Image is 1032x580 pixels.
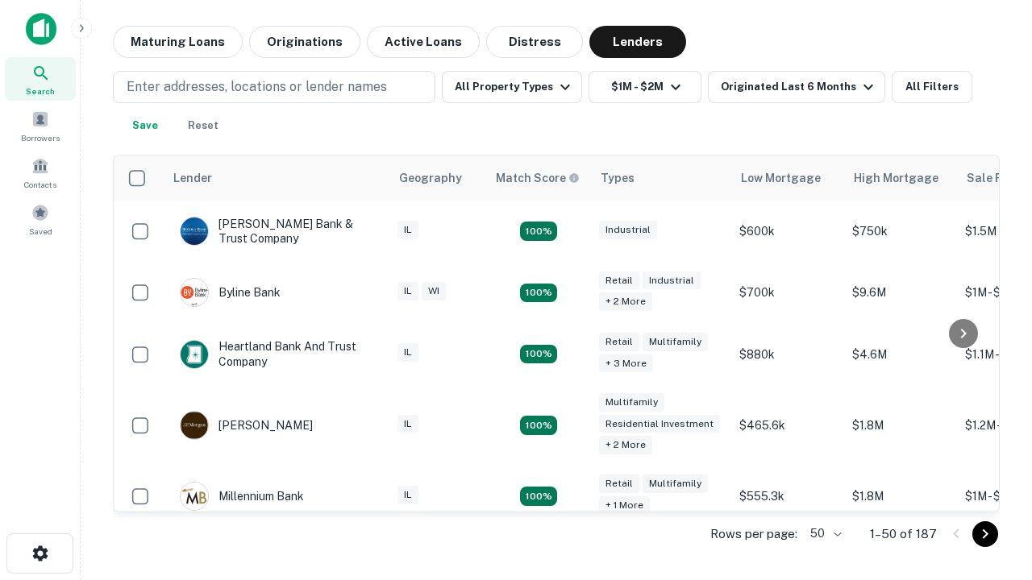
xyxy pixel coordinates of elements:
div: IL [397,343,418,362]
div: Residential Investment [599,415,720,433]
img: picture [181,412,208,439]
td: $1.8M [844,385,957,466]
span: Contacts [24,178,56,191]
p: Rows per page: [710,524,797,544]
div: Retail [599,333,639,351]
a: Search [5,57,76,101]
td: $9.6M [844,262,957,323]
th: High Mortgage [844,155,957,201]
div: Low Mortgage [741,168,821,188]
div: [PERSON_NAME] [180,411,313,440]
div: IL [397,415,418,433]
div: [PERSON_NAME] Bank & Trust Company [180,217,373,246]
span: Saved [29,225,52,238]
div: Multifamily [643,333,708,351]
div: High Mortgage [854,168,938,188]
img: capitalize-icon.png [26,13,56,45]
button: Save your search to get updates of matches that match your search criteria. [119,110,171,142]
a: Contacts [5,151,76,194]
th: Geography [389,155,486,201]
button: Go to next page [972,521,998,547]
div: + 2 more [599,292,652,311]
div: Geography [399,168,462,188]
div: Industrial [643,271,701,290]
div: Matching Properties: 18, hasApolloMatch: undefined [520,345,557,364]
div: Industrial [599,221,657,239]
iframe: Chat Widget [951,451,1032,528]
div: Lender [173,168,212,188]
button: Reset [177,110,229,142]
td: $4.6M [844,323,957,384]
td: $1.8M [844,466,957,527]
a: Borrowers [5,104,76,147]
div: Capitalize uses an advanced AI algorithm to match your search with the best lender. The match sco... [496,169,580,187]
button: Maturing Loans [113,26,243,58]
span: Borrowers [21,131,60,144]
p: Enter addresses, locations or lender names [127,77,387,97]
td: $750k [844,201,957,262]
h6: Match Score [496,169,576,187]
img: picture [181,217,208,245]
button: All Filters [892,71,972,103]
div: IL [397,282,418,300]
img: picture [181,341,208,368]
td: $600k [731,201,844,262]
div: + 2 more [599,436,652,454]
p: 1–50 of 187 [870,524,937,544]
div: Multifamily [643,474,708,493]
td: $555.3k [731,466,844,527]
th: Low Mortgage [731,155,844,201]
button: Originated Last 6 Months [708,71,885,103]
button: Enter addresses, locations or lender names [113,71,435,103]
button: Distress [486,26,583,58]
a: Saved [5,197,76,241]
div: IL [397,221,418,239]
td: $880k [731,323,844,384]
div: Millennium Bank [180,482,304,511]
div: WI [422,282,446,300]
button: $1M - $2M [589,71,701,103]
div: Matching Properties: 27, hasApolloMatch: undefined [520,416,557,435]
th: Lender [164,155,389,201]
div: Matching Properties: 16, hasApolloMatch: undefined [520,487,557,506]
button: Active Loans [367,26,480,58]
div: Multifamily [599,393,664,412]
div: 50 [804,522,844,545]
div: Types [601,168,635,188]
div: IL [397,486,418,504]
div: Matching Properties: 20, hasApolloMatch: undefined [520,284,557,303]
th: Capitalize uses an advanced AI algorithm to match your search with the best lender. The match sco... [486,155,591,201]
div: Matching Properties: 28, hasApolloMatch: undefined [520,222,557,241]
div: Byline Bank [180,278,281,307]
div: + 3 more [599,354,653,373]
div: Originated Last 6 Months [721,77,878,97]
img: picture [181,279,208,306]
div: Heartland Bank And Trust Company [180,339,373,368]
td: $700k [731,262,844,323]
th: Types [591,155,731,201]
button: All Property Types [442,71,582,103]
div: + 1 more [599,496,650,515]
td: $465.6k [731,385,844,466]
button: Originations [249,26,360,58]
img: picture [181,483,208,510]
span: Search [26,85,55,97]
button: Lenders [589,26,686,58]
div: Retail [599,271,639,290]
div: Retail [599,474,639,493]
